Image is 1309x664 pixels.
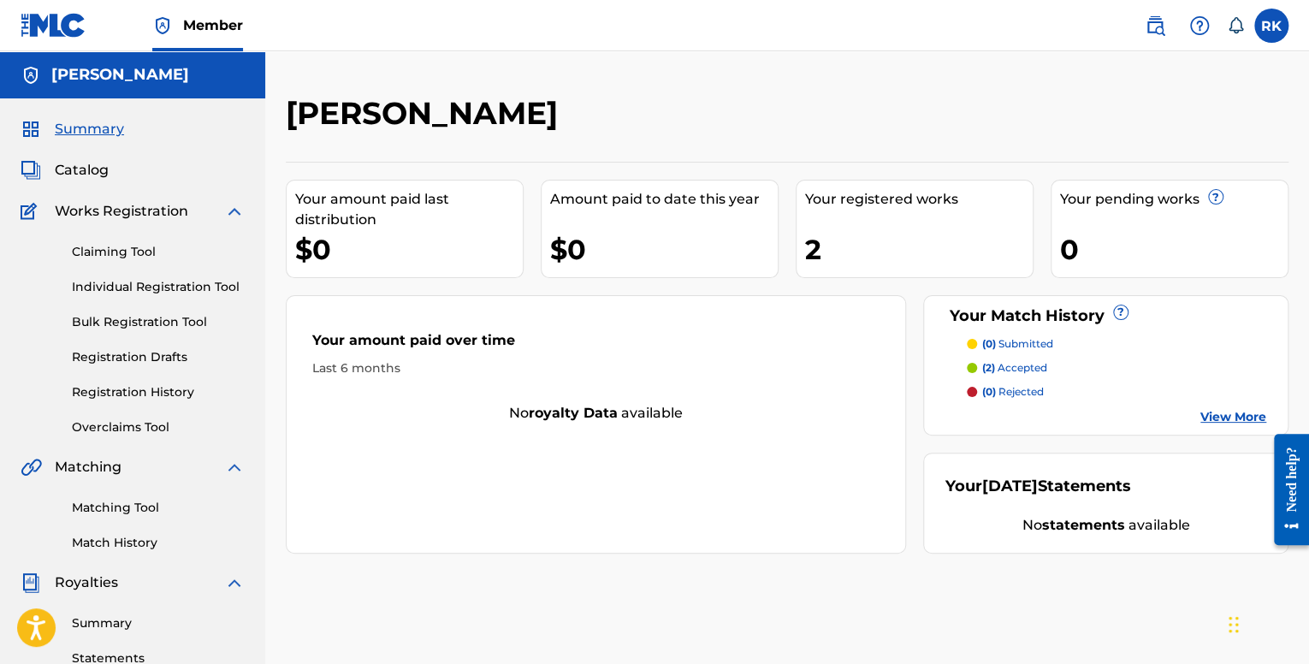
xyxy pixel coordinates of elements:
[1145,15,1165,36] img: search
[55,119,124,139] span: Summary
[1189,15,1210,36] img: help
[982,336,1053,352] p: submitted
[72,243,245,261] a: Claiming Tool
[51,65,189,85] h5: Richman Kaskombe
[21,160,109,181] a: CatalogCatalog
[982,384,1044,400] p: rejected
[72,418,245,436] a: Overclaims Tool
[1209,190,1223,204] span: ?
[1223,582,1309,664] iframe: Chat Widget
[72,348,245,366] a: Registration Drafts
[1254,9,1288,43] div: User Menu
[1138,9,1172,43] a: Public Search
[529,405,618,421] strong: royalty data
[21,119,124,139] a: SummarySummary
[21,65,41,86] img: Accounts
[1227,17,1244,34] div: Notifications
[982,360,1047,376] p: accepted
[55,201,188,222] span: Works Registration
[21,572,41,593] img: Royalties
[312,330,880,359] div: Your amount paid over time
[224,457,245,477] img: expand
[550,189,778,210] div: Amount paid to date this year
[72,313,245,331] a: Bulk Registration Tool
[1114,305,1128,319] span: ?
[805,230,1033,269] div: 2
[72,534,245,552] a: Match History
[224,201,245,222] img: expand
[1200,408,1266,426] a: View More
[982,477,1038,495] span: [DATE]
[1060,230,1288,269] div: 0
[967,360,1266,376] a: (2) accepted
[72,383,245,401] a: Registration History
[21,160,41,181] img: Catalog
[1261,420,1309,558] iframe: Resource Center
[55,160,109,181] span: Catalog
[1060,189,1288,210] div: Your pending works
[1042,517,1125,533] strong: statements
[21,119,41,139] img: Summary
[72,499,245,517] a: Matching Tool
[295,230,523,269] div: $0
[982,337,996,350] span: (0)
[287,403,905,424] div: No available
[72,278,245,296] a: Individual Registration Tool
[55,457,121,477] span: Matching
[312,359,880,377] div: Last 6 months
[967,384,1266,400] a: (0) rejected
[1229,599,1239,650] div: Drag
[550,230,778,269] div: $0
[224,572,245,593] img: expand
[286,94,566,133] h2: [PERSON_NAME]
[967,336,1266,352] a: (0) submitted
[152,15,173,36] img: Top Rightsholder
[945,475,1131,498] div: Your Statements
[982,361,995,374] span: (2)
[72,614,245,632] a: Summary
[55,572,118,593] span: Royalties
[21,13,86,38] img: MLC Logo
[1182,9,1217,43] div: Help
[945,305,1266,328] div: Your Match History
[183,15,243,35] span: Member
[295,189,523,230] div: Your amount paid last distribution
[945,515,1266,536] div: No available
[21,457,42,477] img: Matching
[21,201,43,222] img: Works Registration
[805,189,1033,210] div: Your registered works
[982,385,996,398] span: (0)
